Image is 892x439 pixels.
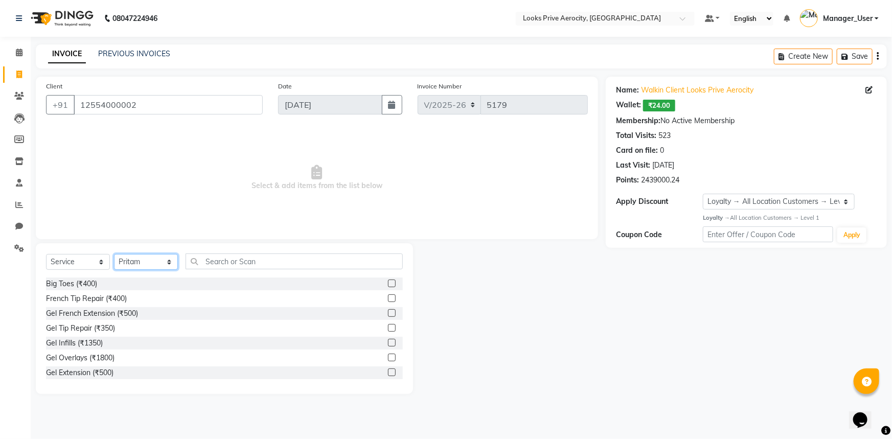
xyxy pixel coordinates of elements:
[658,130,671,141] div: 523
[616,85,639,96] div: Name:
[837,227,866,243] button: Apply
[616,115,877,126] div: No Active Membership
[837,49,873,64] button: Save
[46,367,113,378] div: Gel Extension (₹500)
[652,160,674,171] div: [DATE]
[186,253,403,269] input: Search or Scan
[46,308,138,319] div: Gel French Extension (₹500)
[774,49,833,64] button: Create New
[660,145,664,156] div: 0
[643,100,675,111] span: ₹24.00
[46,95,75,114] button: +91
[641,85,753,96] a: Walkin Client Looks Prive Aerocity
[800,9,818,27] img: Manager_User
[616,196,703,207] div: Apply Discount
[703,214,877,222] div: All Location Customers → Level 1
[74,95,263,114] input: Search by Name/Mobile/Email/Code
[616,229,703,240] div: Coupon Code
[46,293,127,304] div: French Tip Repair (₹400)
[46,353,115,363] div: Gel Overlays (₹1800)
[278,82,292,91] label: Date
[46,323,115,334] div: Gel Tip Repair (₹350)
[849,398,882,429] iframe: chat widget
[112,4,157,33] b: 08047224946
[616,175,639,186] div: Points:
[616,145,658,156] div: Card on file:
[616,100,641,111] div: Wallet:
[26,4,96,33] img: logo
[616,130,656,141] div: Total Visits:
[616,160,650,171] div: Last Visit:
[823,13,873,24] span: Manager_User
[703,226,833,242] input: Enter Offer / Coupon Code
[641,175,679,186] div: 2439000.24
[418,82,462,91] label: Invoice Number
[46,127,588,229] span: Select & add items from the list below
[703,214,730,221] strong: Loyalty →
[48,45,86,63] a: INVOICE
[98,49,170,58] a: PREVIOUS INVOICES
[616,115,660,126] div: Membership:
[46,338,103,349] div: Gel Infills (₹1350)
[46,82,62,91] label: Client
[46,279,97,289] div: Big Toes (₹400)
